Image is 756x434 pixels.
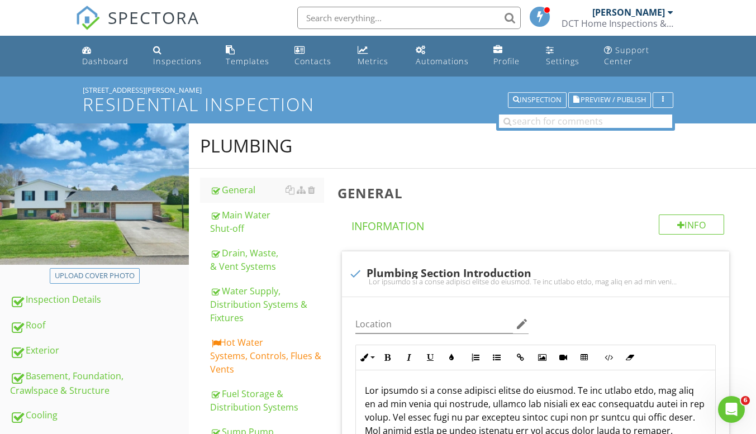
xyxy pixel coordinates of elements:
[75,15,199,39] a: SPECTORA
[499,115,672,128] input: search for comments
[210,208,324,235] div: Main Water Shut-off
[210,387,324,414] div: Fuel Storage & Distribution Systems
[294,56,331,66] div: Contacts
[553,347,574,368] button: Insert Video
[619,347,640,368] button: Clear Formatting
[210,246,324,273] div: Drain, Waste, & Vent Systems
[416,56,469,66] div: Automations
[411,40,480,72] a: Automations (Basic)
[508,94,567,104] a: Inspection
[149,40,212,72] a: Inspections
[83,85,673,94] div: [STREET_ADDRESS][PERSON_NAME]
[513,96,562,104] div: Inspection
[297,7,521,29] input: Search everything...
[515,317,529,331] i: edit
[508,92,567,108] button: Inspection
[200,135,292,157] div: Plumbing
[210,183,324,197] div: General
[398,347,420,368] button: Italic (Ctrl+I)
[574,347,595,368] button: Insert Table
[290,40,344,72] a: Contacts
[78,40,140,72] a: Dashboard
[349,277,722,286] div: Lor ipsumdo si a conse adipisci elitse do eiusmod. Te inc utlabo etdo, mag aliq en ad min venia q...
[741,396,750,405] span: 6
[377,347,398,368] button: Bold (Ctrl+B)
[604,45,649,66] div: Support Center
[10,293,189,307] div: Inspection Details
[353,40,402,72] a: Metrics
[718,396,745,423] iframe: Intercom live chat
[210,336,324,376] div: Hot Water Systems, Controls, Flues & Vents
[598,347,619,368] button: Code View
[531,347,553,368] button: Insert Image (Ctrl+P)
[465,347,486,368] button: Ordered List
[355,315,513,333] input: Location
[562,18,673,29] div: DCT Home Inspections & Services
[568,94,651,104] a: Preview / Publish
[546,56,579,66] div: Settings
[351,214,724,233] h4: Information
[356,347,377,368] button: Inline Style
[441,347,462,368] button: Colors
[493,56,520,66] div: Profile
[83,94,673,114] h1: Residential Inspection
[55,270,135,282] div: Upload cover photo
[581,97,646,104] span: Preview / Publish
[486,347,507,368] button: Unordered List
[592,7,665,18] div: [PERSON_NAME]
[358,56,388,66] div: Metrics
[50,268,140,284] button: Upload cover photo
[210,284,324,325] div: Water Supply, Distribution Systems & Fixtures
[226,56,269,66] div: Templates
[337,185,738,201] h3: General
[420,347,441,368] button: Underline (Ctrl+U)
[108,6,199,29] span: SPECTORA
[10,408,189,423] div: Cooling
[541,40,591,72] a: Settings
[659,214,725,235] div: Info
[568,92,651,108] button: Preview / Publish
[489,40,532,72] a: Company Profile
[10,369,189,397] div: Basement, Foundation, Crawlspace & Structure
[82,56,129,66] div: Dashboard
[221,40,281,72] a: Templates
[153,56,202,66] div: Inspections
[10,344,189,358] div: Exterior
[75,6,100,30] img: The Best Home Inspection Software - Spectora
[600,40,678,72] a: Support Center
[510,347,531,368] button: Insert Link (Ctrl+K)
[10,318,189,333] div: Roof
